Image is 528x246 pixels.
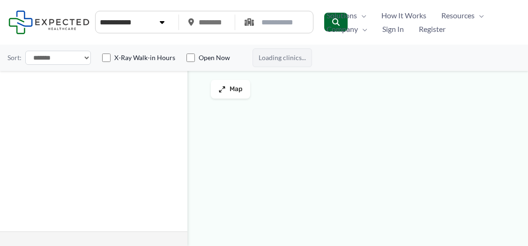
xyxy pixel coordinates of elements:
a: Sign In [375,22,411,36]
label: Sort: [7,52,22,64]
a: CompanyMenu Toggle [319,22,375,36]
span: Register [419,22,446,36]
img: Maximize [218,85,226,93]
span: Menu Toggle [475,8,484,23]
a: How It Works [374,8,434,23]
span: Company [327,22,358,36]
span: Map [230,85,243,93]
span: Sign In [382,22,404,36]
label: Open Now [199,53,230,62]
a: Register [411,22,453,36]
img: Expected Healthcare Logo - side, dark font, small [8,10,89,34]
a: ResourcesMenu Toggle [434,8,491,23]
span: Solutions [327,8,357,23]
button: Map [211,80,250,99]
a: SolutionsMenu Toggle [319,8,374,23]
label: X-Ray Walk-in Hours [114,53,175,62]
span: Resources [441,8,475,23]
span: Menu Toggle [358,22,367,36]
span: How It Works [381,8,426,23]
span: Loading clinics... [253,48,312,67]
span: Menu Toggle [357,8,366,23]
